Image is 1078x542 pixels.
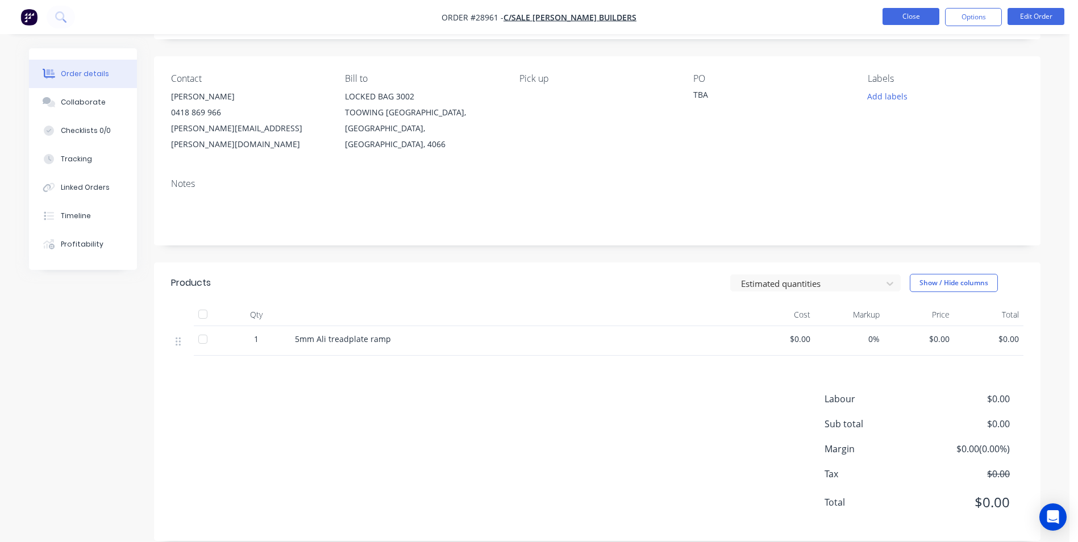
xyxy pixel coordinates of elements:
span: Sub total [825,417,926,431]
div: Pick up [519,73,675,84]
img: Factory [20,9,38,26]
div: Bill to [345,73,501,84]
button: Timeline [29,202,137,230]
div: PO [693,73,849,84]
div: Order details [61,69,109,79]
button: Options [945,8,1002,26]
span: 5mm Ali treadplate ramp [295,333,391,344]
div: Notes [171,178,1023,189]
span: Total [825,495,926,509]
div: LOCKED BAG 3002TOOWING [GEOGRAPHIC_DATA], [GEOGRAPHIC_DATA], [GEOGRAPHIC_DATA], 4066 [345,89,501,152]
div: Tracking [61,154,92,164]
span: Labour [825,392,926,406]
div: [PERSON_NAME][EMAIL_ADDRESS][PERSON_NAME][DOMAIN_NAME] [171,120,327,152]
div: Linked Orders [61,182,110,193]
div: [PERSON_NAME]0418 869 966[PERSON_NAME][EMAIL_ADDRESS][PERSON_NAME][DOMAIN_NAME] [171,89,327,152]
div: Checklists 0/0 [61,126,111,136]
button: Linked Orders [29,173,137,202]
span: $0.00 [889,333,950,345]
div: TBA [693,89,835,105]
div: Total [954,303,1024,326]
span: $0.00 [926,417,1010,431]
div: Collaborate [61,97,106,107]
div: Timeline [61,211,91,221]
button: Checklists 0/0 [29,116,137,145]
div: LOCKED BAG 3002 [345,89,501,105]
span: Order #28961 - [442,12,503,23]
div: Qty [222,303,290,326]
div: Profitability [61,239,103,249]
div: Markup [815,303,885,326]
span: 0% [819,333,880,345]
div: Labels [868,73,1023,84]
div: Products [171,276,211,290]
span: $0.00 [926,492,1010,512]
button: Edit Order [1008,8,1064,25]
span: $0.00 [926,392,1010,406]
span: Margin [825,442,926,456]
div: Open Intercom Messenger [1039,503,1067,531]
button: Add labels [861,89,913,104]
span: $0.00 [750,333,810,345]
button: Order details [29,60,137,88]
div: Contact [171,73,327,84]
button: Tracking [29,145,137,173]
button: Close [883,8,939,25]
div: TOOWING [GEOGRAPHIC_DATA], [GEOGRAPHIC_DATA], [GEOGRAPHIC_DATA], 4066 [345,105,501,152]
div: 0418 869 966 [171,105,327,120]
span: 1 [254,333,259,345]
span: $0.00 [926,467,1010,481]
div: Price [884,303,954,326]
div: Cost [745,303,815,326]
a: C/SALE [PERSON_NAME] BUILDERS [503,12,636,23]
span: $0.00 [959,333,1019,345]
span: $0.00 ( 0.00 %) [926,442,1010,456]
span: Tax [825,467,926,481]
button: Profitability [29,230,137,259]
button: Show / Hide columns [910,274,998,292]
button: Collaborate [29,88,137,116]
div: [PERSON_NAME] [171,89,327,105]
